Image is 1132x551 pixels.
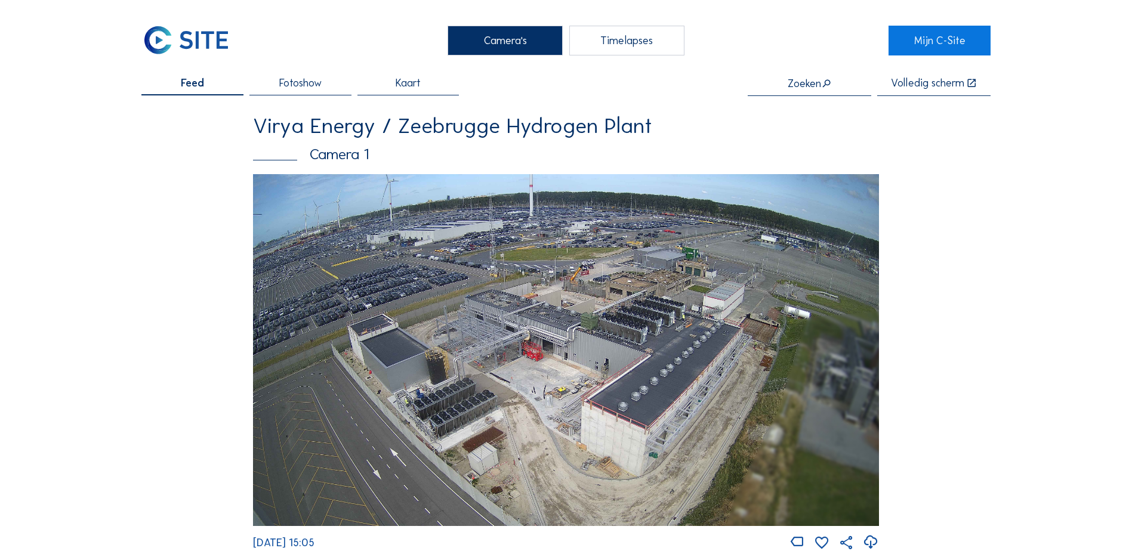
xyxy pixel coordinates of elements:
div: Camera 1 [253,147,879,162]
span: Feed [181,78,204,88]
span: Kaart [396,78,421,88]
a: C-SITE Logo [141,26,243,55]
div: Camera's [448,26,563,55]
img: C-SITE Logo [141,26,230,55]
span: Fotoshow [279,78,322,88]
div: Timelapses [569,26,684,55]
a: Mijn C-Site [889,26,991,55]
div: Volledig scherm [891,78,964,89]
div: Virya Energy / Zeebrugge Hydrogen Plant [253,115,879,137]
span: [DATE] 15:05 [253,536,314,549]
img: Image [253,174,879,526]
